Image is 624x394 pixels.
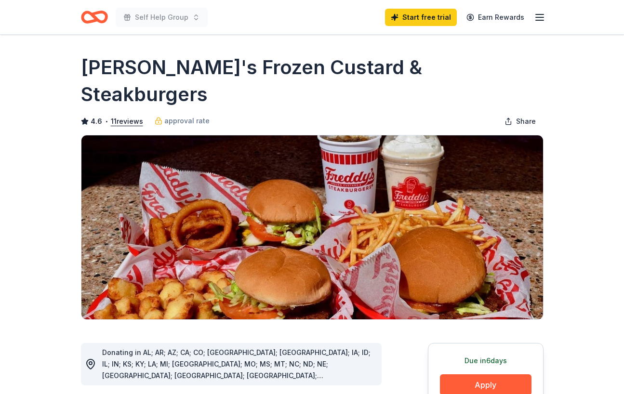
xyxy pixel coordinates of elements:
[105,118,108,125] span: •
[497,112,544,131] button: Share
[385,9,457,26] a: Start free trial
[516,116,536,127] span: Share
[440,355,531,367] div: Due in 6 days
[116,8,208,27] button: Self Help Group
[155,115,210,127] a: approval rate
[91,116,102,127] span: 4.6
[164,115,210,127] span: approval rate
[81,6,108,28] a: Home
[135,12,188,23] span: Self Help Group
[81,135,543,319] img: Image for Freddy's Frozen Custard & Steakburgers
[81,54,544,108] h1: [PERSON_NAME]'s Frozen Custard & Steakburgers
[111,116,143,127] button: 11reviews
[461,9,530,26] a: Earn Rewards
